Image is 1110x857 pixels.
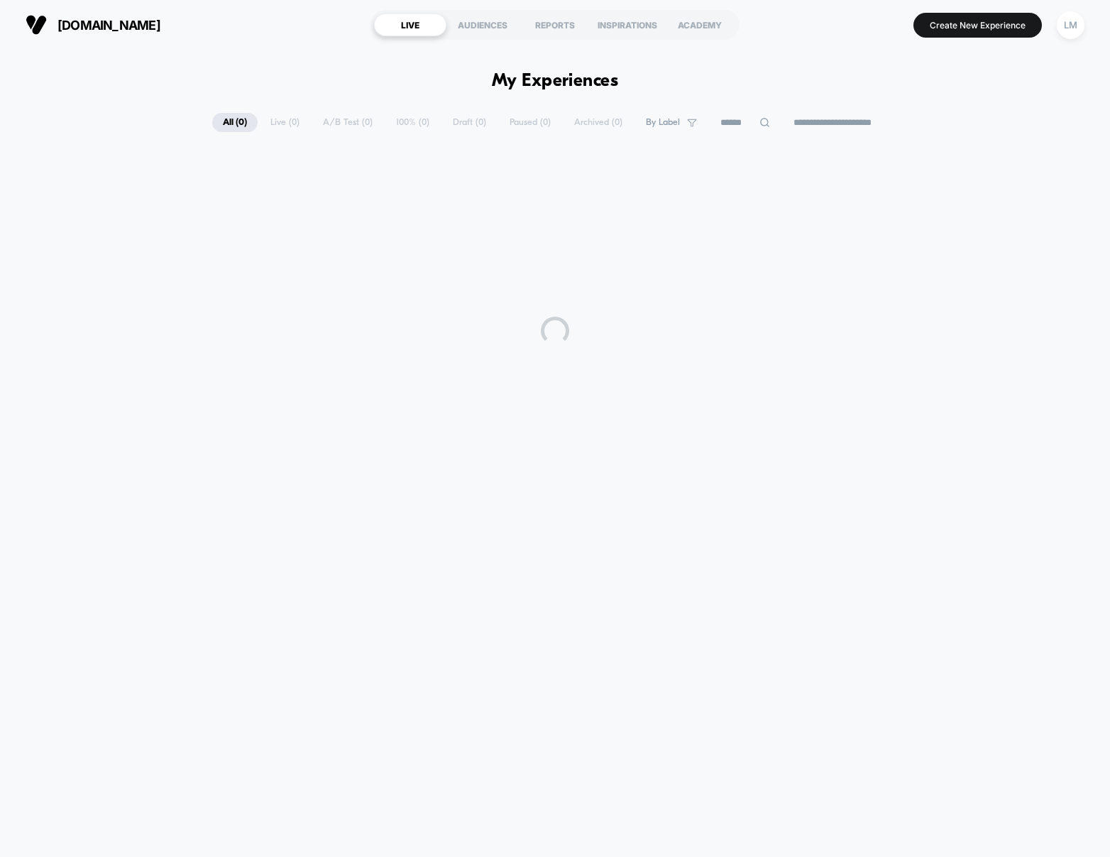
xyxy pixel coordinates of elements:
span: By Label [646,117,680,128]
div: AUDIENCES [446,13,519,36]
div: INSPIRATIONS [591,13,664,36]
div: LM [1057,11,1084,39]
div: ACADEMY [664,13,736,36]
button: [DOMAIN_NAME] [21,13,165,36]
button: LM [1053,11,1089,40]
h1: My Experiences [492,71,619,92]
div: LIVE [374,13,446,36]
span: [DOMAIN_NAME] [57,18,160,33]
span: All ( 0 ) [212,113,258,132]
img: Visually logo [26,14,47,36]
div: REPORTS [519,13,591,36]
button: Create New Experience [913,13,1042,38]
